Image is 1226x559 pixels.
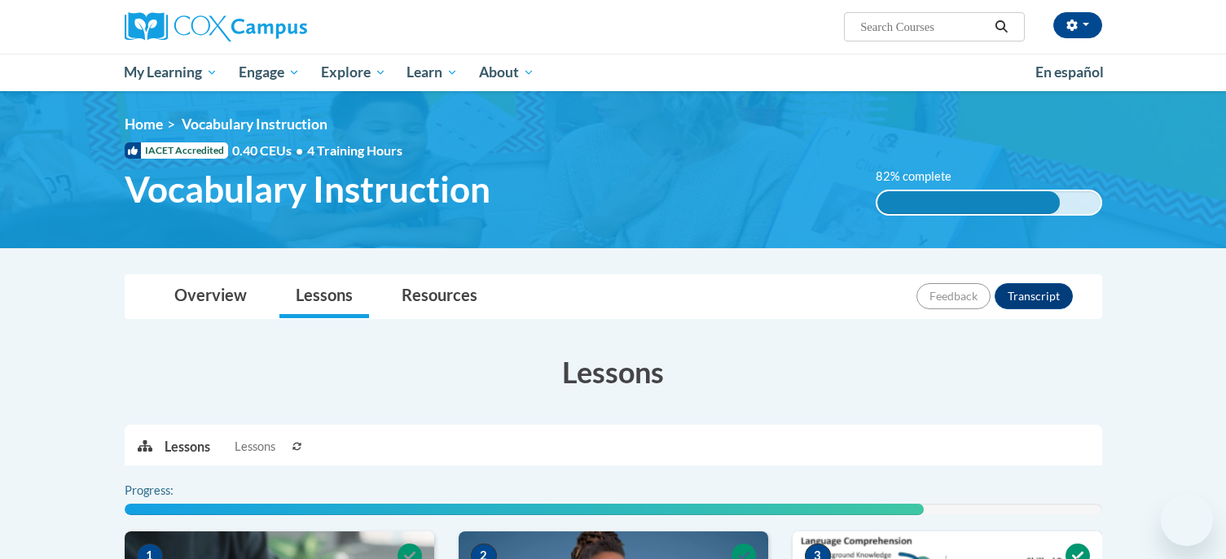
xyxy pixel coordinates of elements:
span: About [479,63,534,82]
a: Home [125,116,163,133]
input: Search Courses [859,17,989,37]
span: En español [1035,63,1104,81]
span: Learn [406,63,458,82]
span: • [296,142,303,158]
span: 0.40 CEUs [232,142,307,159]
span: Explore [321,63,386,82]
a: My Learning [114,54,229,91]
span: Vocabulary Instruction [182,116,327,133]
a: Overview [158,275,263,318]
div: Main menu [100,54,1127,91]
button: Account Settings [1053,12,1102,38]
span: IACET Accredited [125,142,228,159]
a: Resources [385,275,494,318]
a: Cox Campus [125,12,434,41]
button: Feedback [916,283,991,309]
span: Lessons [235,438,275,456]
a: Explore [310,54,397,91]
span: 4 Training Hours [307,142,402,158]
a: About [468,54,545,91]
span: Engage [239,63,300,82]
label: 82% complete [876,168,969,186]
div: 82% complete [877,191,1060,214]
a: Learn [396,54,468,91]
a: En español [1025,55,1114,90]
label: Progress: [125,482,218,500]
span: Vocabulary Instruction [125,168,490,211]
iframe: Button to launch messaging window [1161,494,1213,546]
button: Transcript [995,283,1073,309]
a: Lessons [279,275,369,318]
span: My Learning [124,63,218,82]
p: Lessons [165,438,210,456]
a: Engage [228,54,310,91]
h3: Lessons [125,352,1102,392]
button: Search [989,17,1013,37]
img: Cox Campus [125,12,307,41]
